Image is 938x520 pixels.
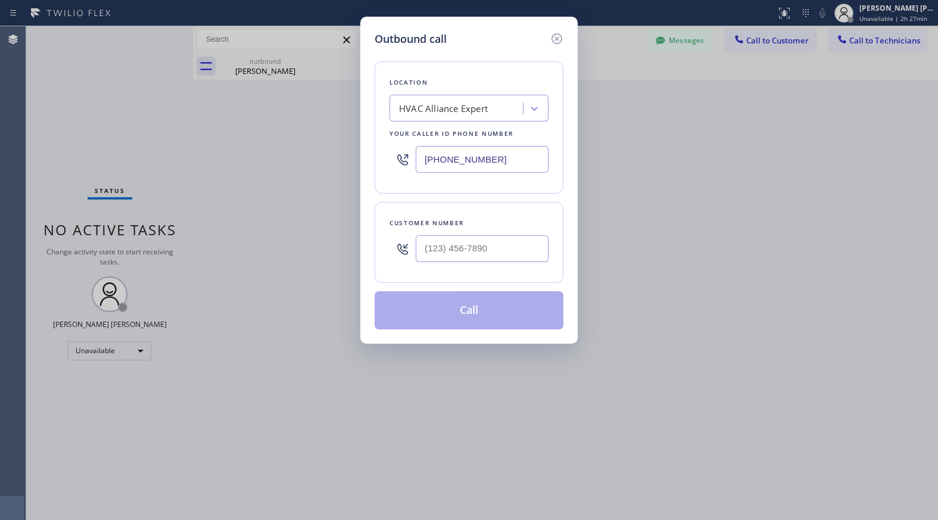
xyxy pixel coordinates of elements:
[399,102,488,116] div: HVAC Alliance Expert
[389,127,549,140] div: Your caller id phone number
[416,146,549,173] input: (123) 456-7890
[416,235,549,262] input: (123) 456-7890
[375,31,447,47] h5: Outbound call
[389,217,549,229] div: Customer number
[389,76,549,89] div: Location
[375,291,563,329] button: Call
